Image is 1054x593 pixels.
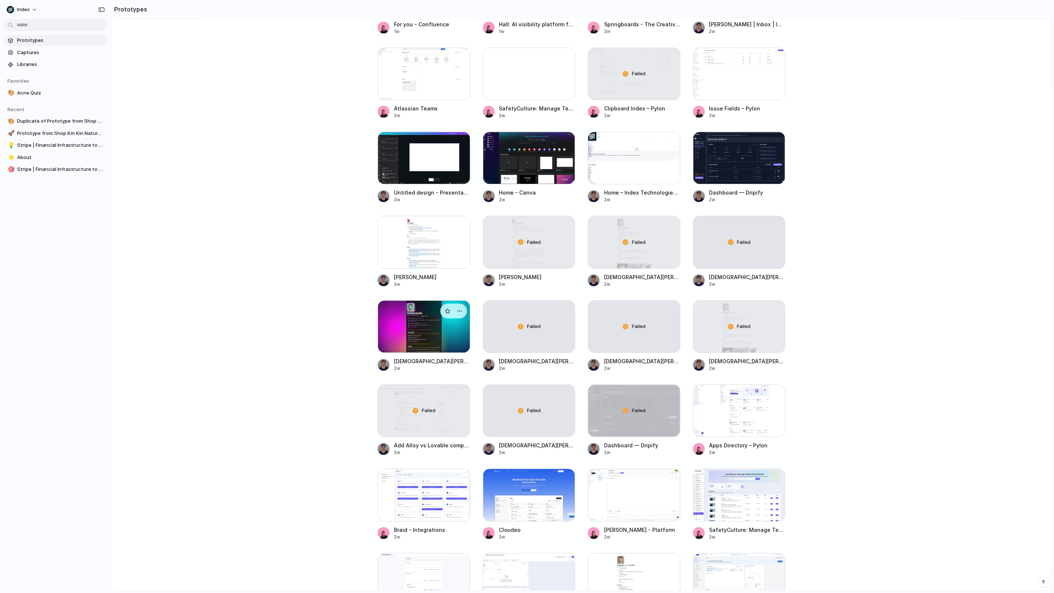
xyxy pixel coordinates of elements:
[709,189,763,196] div: Dashboard — Dripify
[422,407,435,414] span: Failed
[17,166,105,173] span: Stripe | Financial Infrastructure to Grow Your Revenue
[588,300,680,372] a: Failed[DEMOGRAPHIC_DATA][PERSON_NAME]2w
[378,300,470,372] a: Christian Iacullo[DEMOGRAPHIC_DATA][PERSON_NAME]2w
[604,281,680,288] div: 2w
[499,526,521,534] div: Cloudeo
[394,105,438,112] div: Atlassian Teams
[604,526,675,534] div: [PERSON_NAME] - Platform
[7,106,24,112] span: Recent
[499,449,576,456] div: 2w
[604,189,680,196] div: Home – Index Technologies Pty Ltd – Stripe
[7,154,14,161] button: ⭐
[709,357,786,365] div: [DEMOGRAPHIC_DATA][PERSON_NAME]
[604,105,665,112] div: Clipboard Index – Pylon
[499,112,576,119] div: 2w
[709,449,768,456] div: 2w
[394,112,438,119] div: 2w
[604,196,680,203] div: 2w
[378,216,470,287] a: Simon Kubica[PERSON_NAME]2w
[378,468,470,540] a: Braid - IntegrationsBraid - Integrations2w
[4,59,107,70] a: Libraries
[394,189,470,196] div: Untitled design - Presentation
[693,300,786,372] a: Christian IaculloFailed[DEMOGRAPHIC_DATA][PERSON_NAME]2w
[7,130,14,137] button: 🚀
[604,20,680,28] div: Springboards - The Creative AI Tool for Agencies & Strategists
[499,534,521,540] div: 2w
[693,468,786,540] a: SafetyCulture: Manage Teams and Inspection Data | SafetyCultureSafetyCulture: Manage Teams and In...
[632,407,646,414] span: Failed
[7,142,14,149] button: 💡
[693,384,786,456] a: Apps Directory – PylonApps Directory – Pylon2w
[483,300,576,372] a: Failed[DEMOGRAPHIC_DATA][PERSON_NAME]2w
[483,216,576,287] a: Simon KubicaFailed[PERSON_NAME]2w
[4,152,107,163] a: ⭐About
[394,449,470,456] div: 2w
[17,130,105,137] span: Prototype from Shop Kin Kin Naturals Eco | Healthylife
[7,89,14,97] button: 🎨
[4,116,107,127] a: 🎨Duplicate of Prototype from Shop Kin Kin Naturals Eco | Healthylife
[527,323,541,330] span: Failed
[8,89,13,97] div: 🎨
[709,196,763,203] div: 2w
[4,87,107,99] div: 🎨Acne Quiz
[4,128,107,139] a: 🚀Prototype from Shop Kin Kin Naturals Eco | Healthylife
[8,117,13,126] div: 🎨
[394,526,445,534] div: Braid - Integrations
[737,239,751,246] span: Failed
[709,20,786,28] div: [PERSON_NAME] | Inbox | Index | Intercom
[4,4,41,16] button: Index
[483,132,576,203] a: Home - CanvaHome - Canva2w
[527,407,541,414] span: Failed
[499,20,576,28] div: Hall: AI visibility platform for GEO/AEO & LLM optimization
[693,132,786,203] a: Dashboard — DripifyDashboard — Dripify2w
[17,154,105,161] span: About
[632,239,646,246] span: Failed
[394,28,449,35] div: 1w
[604,534,675,540] div: 2w
[394,441,470,449] div: Add Alloy vs Lovable comparison page by nickindex · Pull Request #2903 · Index-Technologies/index
[709,281,786,288] div: 2w
[499,189,536,196] div: Home - Canva
[604,441,658,449] div: Dashboard — Dripify
[709,441,768,449] div: Apps Directory – Pylon
[378,47,470,119] a: Atlassian TeamsAtlassian Teams2w
[632,323,646,330] span: Failed
[588,468,680,540] a: Heidi - Platform[PERSON_NAME] - Platform2w
[604,112,665,119] div: 2w
[483,384,576,456] a: Failed[DEMOGRAPHIC_DATA][PERSON_NAME]2w
[17,37,105,44] span: Prototypes
[499,365,576,372] div: 2w
[378,132,470,203] a: Untitled design - PresentationUntitled design - Presentation2w
[499,28,576,35] div: 1w
[737,323,751,330] span: Failed
[8,129,13,138] div: 🚀
[588,216,680,287] a: Christian IaculloFailed[DEMOGRAPHIC_DATA][PERSON_NAME]2w
[394,534,445,540] div: 2w
[8,153,13,162] div: ⭐
[8,165,13,174] div: 🎯
[693,47,786,119] a: Issue Fields – PylonIssue Fields – Pylon2w
[499,281,542,288] div: 2w
[693,216,786,287] a: Failed[DEMOGRAPHIC_DATA][PERSON_NAME]2w
[4,164,107,175] a: 🎯Stripe | Financial Infrastructure to Grow Your Revenue
[709,526,786,534] div: SafetyCulture: Manage Teams and Inspection Data | SafetyCulture
[483,47,576,119] a: SafetyCulture: Manage Teams and Inspection Data | SafetyCultureSafetyCulture: Manage Teams and In...
[394,273,437,281] div: [PERSON_NAME]
[499,357,576,365] div: [DEMOGRAPHIC_DATA][PERSON_NAME]
[394,281,437,288] div: 2w
[4,35,107,46] a: Prototypes
[17,117,105,125] span: Duplicate of Prototype from Shop Kin Kin Naturals Eco | Healthylife
[499,273,542,281] div: [PERSON_NAME]
[111,5,147,14] h2: Prototypes
[394,365,470,372] div: 2w
[709,365,786,372] div: 2w
[17,142,105,149] span: Stripe | Financial Infrastructure to Grow Your Revenue
[527,239,541,246] span: Failed
[499,196,536,203] div: 2w
[588,47,680,119] a: Clipboard Index – PylonFailedClipboard Index – Pylon2w
[17,61,105,68] span: Libraries
[604,449,658,456] div: 2w
[604,28,680,35] div: 2w
[499,105,576,112] div: SafetyCulture: Manage Teams and Inspection Data | SafetyCulture
[7,117,14,125] button: 🎨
